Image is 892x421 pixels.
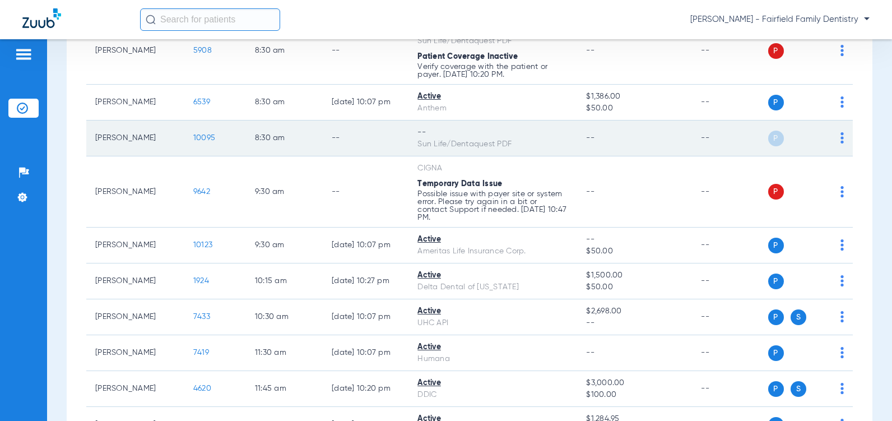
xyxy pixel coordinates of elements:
td: 11:45 AM [246,371,323,407]
span: S [791,381,806,397]
td: -- [692,371,768,407]
span: 7419 [193,349,209,357]
img: group-dot-blue.svg [840,347,844,358]
img: hamburger-icon [15,48,32,61]
td: -- [323,121,408,156]
div: DDIC [417,389,568,401]
div: Active [417,234,568,246]
div: Sun Life/Dentaquest PDF [417,138,568,150]
span: -- [586,317,683,329]
span: -- [586,349,594,357]
td: 10:30 AM [246,299,323,335]
span: -- [586,188,594,196]
span: P [768,43,784,59]
span: [PERSON_NAME] - Fairfield Family Dentistry [690,14,870,25]
td: [PERSON_NAME] [86,335,184,371]
img: group-dot-blue.svg [840,239,844,251]
div: Active [417,377,568,389]
div: Humana [417,353,568,365]
td: -- [692,228,768,263]
td: [DATE] 10:07 PM [323,228,408,263]
span: P [768,238,784,253]
input: Search for patients [140,8,280,31]
span: 7433 [193,313,210,321]
img: Search Icon [146,15,156,25]
img: group-dot-blue.svg [840,132,844,144]
div: -- [417,127,568,138]
span: 9642 [193,188,210,196]
div: Active [417,341,568,353]
span: S [791,309,806,325]
span: -- [586,134,594,142]
span: $2,698.00 [586,306,683,317]
img: group-dot-blue.svg [840,45,844,56]
span: 10123 [193,241,212,249]
span: 1924 [193,277,209,285]
span: P [768,274,784,289]
span: $50.00 [586,246,683,257]
span: $3,000.00 [586,377,683,389]
td: -- [692,335,768,371]
div: Active [417,91,568,103]
td: [PERSON_NAME] [86,228,184,263]
span: P [768,95,784,110]
div: Delta Dental of [US_STATE] [417,281,568,293]
span: $1,386.00 [586,91,683,103]
p: Verify coverage with the patient or payer. [DATE] 10:20 PM. [417,63,568,78]
td: 9:30 AM [246,228,323,263]
td: -- [692,121,768,156]
td: 8:30 AM [246,85,323,121]
img: group-dot-blue.svg [840,186,844,197]
td: 9:30 AM [246,156,323,228]
img: group-dot-blue.svg [840,311,844,322]
span: $1,500.00 [586,270,683,281]
span: $50.00 [586,103,683,114]
td: 11:30 AM [246,335,323,371]
div: Ameritas Life Insurance Corp. [417,246,568,257]
span: P [768,381,784,397]
span: 4620 [193,385,211,392]
img: group-dot-blue.svg [840,275,844,286]
td: [PERSON_NAME] [86,121,184,156]
td: 8:30 AM [246,121,323,156]
span: Patient Coverage Inactive [417,53,518,61]
td: [PERSON_NAME] [86,299,184,335]
td: -- [323,156,408,228]
span: Temporary Data Issue [417,180,502,188]
td: -- [323,17,408,85]
div: Active [417,306,568,317]
td: -- [692,156,768,228]
td: [PERSON_NAME] [86,85,184,121]
td: 8:30 AM [246,17,323,85]
td: [PERSON_NAME] [86,17,184,85]
td: [DATE] 10:20 PM [323,371,408,407]
div: UHC API [417,317,568,329]
td: 10:15 AM [246,263,323,299]
td: [DATE] 10:27 PM [323,263,408,299]
td: [DATE] 10:07 PM [323,85,408,121]
iframe: Chat Widget [836,367,892,421]
div: Active [417,270,568,281]
img: Zuub Logo [22,8,61,28]
td: -- [692,299,768,335]
span: P [768,131,784,146]
td: -- [692,85,768,121]
span: 5908 [193,47,212,54]
span: 10095 [193,134,215,142]
span: P [768,309,784,325]
span: P [768,345,784,361]
span: 6539 [193,98,210,106]
td: [DATE] 10:07 PM [323,335,408,371]
span: $50.00 [586,281,683,293]
span: $100.00 [586,389,683,401]
td: [DATE] 10:07 PM [323,299,408,335]
div: CIGNA [417,163,568,174]
td: -- [692,263,768,299]
p: Possible issue with payer site or system error. Please try again in a bit or contact Support if n... [417,190,568,221]
div: Anthem [417,103,568,114]
span: -- [586,47,594,54]
td: [PERSON_NAME] [86,371,184,407]
td: [PERSON_NAME] [86,263,184,299]
div: Sun Life/Dentaquest PDF [417,35,568,47]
